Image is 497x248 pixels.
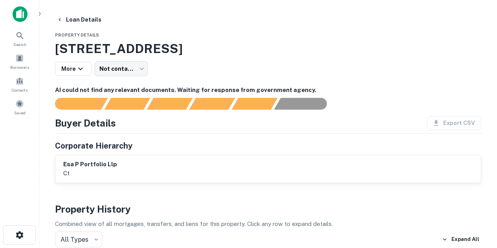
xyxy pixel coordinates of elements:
[2,73,37,95] a: Contacts
[53,13,105,27] button: Loan Details
[2,28,37,49] a: Search
[2,51,37,72] a: Borrowers
[2,96,37,118] a: Saved
[55,116,116,130] h4: Buyer Details
[55,219,481,229] p: Combined view of all mortgages, transfers, and liens for this property. Click any row to expand d...
[63,169,117,178] p: ct
[55,86,481,95] h6: AI could not find any relevant documents. Waiting for response from government agency.
[55,62,92,76] button: More
[13,6,28,22] img: capitalize-icon.png
[55,39,481,58] h3: [STREET_ADDRESS]
[14,110,26,116] span: Saved
[104,98,150,110] div: Your request is received and processing...
[55,231,102,247] div: All Types
[55,140,132,152] h5: Corporate Hierarchy
[440,233,481,245] button: Expand All
[55,202,481,216] h4: Property History
[231,98,277,110] div: Principals found, still searching for contact information. This may take time...
[274,98,336,110] div: AI fulfillment process complete.
[13,41,26,48] span: Search
[63,160,117,169] h6: esa p portfolio llp
[95,61,148,76] div: Not contacted
[12,87,28,93] span: Contacts
[189,98,235,110] div: Principals found, AI now looking for contact information...
[46,98,105,110] div: Sending borrower request to AI...
[10,64,29,70] span: Borrowers
[55,33,99,37] span: Property Details
[147,98,193,110] div: Documents found, AI parsing details...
